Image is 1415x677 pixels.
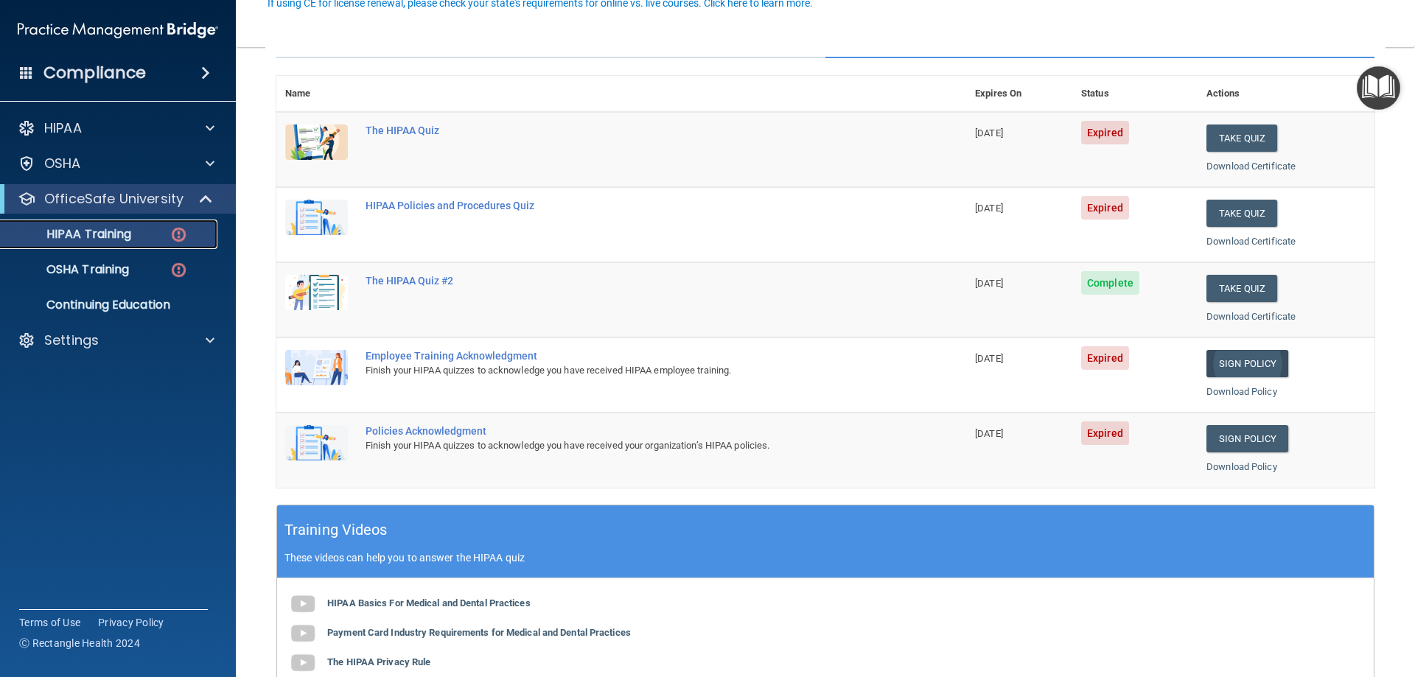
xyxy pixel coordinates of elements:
div: The HIPAA Quiz #2 [366,275,892,287]
b: Payment Card Industry Requirements for Medical and Dental Practices [327,627,631,638]
span: [DATE] [975,353,1003,364]
a: Privacy Policy [98,615,164,630]
th: Status [1072,76,1198,112]
span: [DATE] [975,127,1003,138]
b: HIPAA Basics For Medical and Dental Practices [327,597,531,608]
a: HIPAA [18,119,214,137]
p: Continuing Education [10,298,211,312]
p: OSHA [44,155,81,172]
a: Download Certificate [1206,236,1296,247]
div: Employee Training Acknowledgment [366,350,892,362]
th: Actions [1198,76,1374,112]
a: OfficeSafe University [18,190,214,208]
div: Finish your HIPAA quizzes to acknowledge you have received your organization’s HIPAA policies. [366,437,892,455]
a: Terms of Use [19,615,80,630]
span: [DATE] [975,203,1003,214]
span: Ⓒ Rectangle Health 2024 [19,636,140,650]
h5: Training Videos [284,517,388,543]
p: HIPAA [44,119,82,137]
button: Take Quiz [1206,275,1277,302]
th: Expires On [966,76,1072,112]
div: HIPAA Policies and Procedures Quiz [366,200,892,211]
div: Policies Acknowledgment [366,425,892,437]
img: gray_youtube_icon.38fcd6cc.png [288,589,318,619]
span: Expired [1081,346,1129,370]
span: Expired [1081,196,1129,220]
span: [DATE] [975,278,1003,289]
a: Settings [18,332,214,349]
div: The HIPAA Quiz [366,124,892,136]
button: Open Resource Center [1357,66,1400,110]
button: Take Quiz [1206,124,1277,152]
a: OSHA [18,155,214,172]
span: [DATE] [975,428,1003,439]
img: danger-circle.6113f641.png [170,225,188,244]
span: Complete [1081,271,1139,295]
img: danger-circle.6113f641.png [170,261,188,279]
a: Download Certificate [1206,311,1296,322]
div: Finish your HIPAA quizzes to acknowledge you have received HIPAA employee training. [366,362,892,379]
h4: Compliance [43,63,146,83]
p: OSHA Training [10,262,129,277]
p: HIPAA Training [10,227,131,242]
a: Download Policy [1206,461,1277,472]
p: These videos can help you to answer the HIPAA quiz [284,552,1366,564]
b: The HIPAA Privacy Rule [327,656,430,667]
span: Expired [1081,121,1129,144]
a: Sign Policy [1206,350,1288,377]
p: OfficeSafe University [44,190,184,208]
p: Settings [44,332,99,349]
a: Download Policy [1206,386,1277,397]
a: Download Certificate [1206,161,1296,172]
span: Expired [1081,421,1129,445]
img: gray_youtube_icon.38fcd6cc.png [288,619,318,648]
button: Take Quiz [1206,200,1277,227]
a: Sign Policy [1206,425,1288,452]
img: PMB logo [18,15,218,45]
th: Name [276,76,357,112]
